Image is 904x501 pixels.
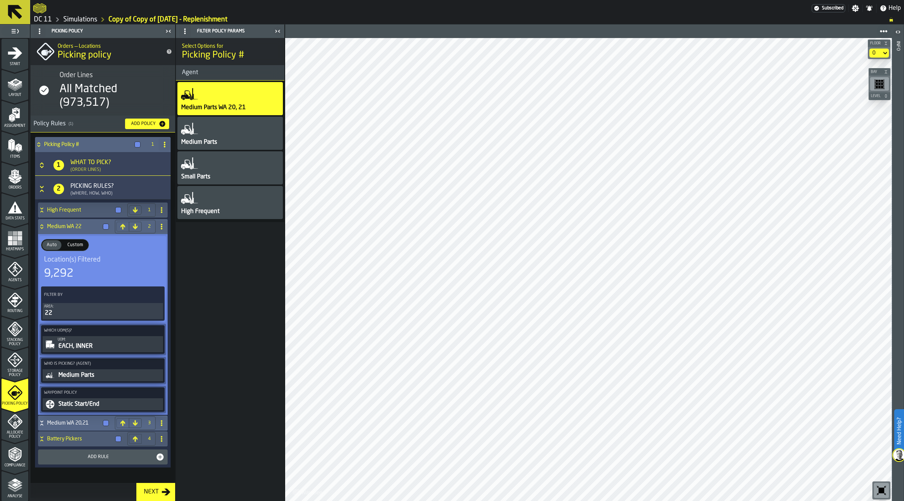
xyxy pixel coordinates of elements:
[60,71,93,79] span: Order Lines
[60,82,169,110] div: All Matched (973,517)
[176,65,284,81] h3: title-section-Agent
[47,420,100,426] h4: Medium WA 20,21
[43,336,163,352] button: UOM:EACH, INNER
[892,24,904,501] header: Info
[43,303,163,319] div: PolicyFilterItem-Area
[2,369,28,377] span: Storage Policy
[38,449,168,464] button: button-Add Rule
[2,317,28,347] li: menu Stacking Policy
[43,327,163,335] label: Which UOM(s)?
[58,371,162,380] div: Medium Parts
[44,309,162,318] div: 22
[38,161,49,169] button: Button-[object Object]-closed
[2,494,28,498] span: Analyse
[70,158,111,167] div: What to Pick?
[31,38,175,65] div: title-Picking policy
[868,40,890,47] button: button-
[69,122,73,126] span: ( 1 )
[2,216,28,221] span: Data Stats
[877,4,904,13] label: button-toggle-Help
[146,207,152,213] span: 1
[44,267,73,280] div: 9,292
[2,247,28,251] span: Heatmaps
[62,239,89,251] label: button-switch-multi-Custom
[2,39,28,69] li: menu Start
[869,41,882,46] span: Floor
[44,256,101,264] span: Location(s) Filtered
[875,484,887,496] svg: Reset zoom and position
[812,4,845,12] a: link-to-/wh/i/2e91095d-d0fa-471d-87cf-b9f7f81665fc/settings/billing
[58,42,160,49] h2: Sub Title
[895,410,903,452] label: Need Help?
[2,278,28,282] span: Agents
[2,309,28,313] span: Routing
[43,389,163,397] label: Waypoint Policy
[125,119,169,129] button: button-Add Policy
[872,50,878,56] div: DropdownMenuValue-default-floor
[63,240,88,250] div: thumb
[43,303,163,319] button: Area:22
[60,71,169,79] div: Title
[34,119,119,128] div: Policy Rules
[182,42,278,49] h2: Sub Title
[822,6,843,11] span: Subscribed
[2,155,28,159] span: Items
[180,172,211,181] div: Small Parts
[2,440,28,470] li: menu Compliance
[41,254,165,282] div: stat-Location(s) Filtered
[58,49,111,61] span: Picking policy
[272,27,283,36] label: button-toggle-Close me
[176,68,198,77] span: Agent
[849,5,862,12] label: button-toggle-Settings
[893,26,903,40] label: button-toggle-Open
[2,431,28,439] span: Allocate Policy
[44,242,60,248] span: Auto
[177,186,283,219] div: PolicyCardItem-High Frequent
[58,342,162,351] div: EACH, INNER
[287,484,329,499] a: logo-header
[136,483,175,501] button: button-Next
[2,131,28,161] li: menu Items
[2,378,28,408] li: menu Picking Policy
[2,101,28,131] li: menu Assignment
[163,27,174,36] label: button-toggle-Close me
[2,409,28,439] li: menu Allocate Policy
[34,15,52,24] a: link-to-/wh/i/2e91095d-d0fa-471d-87cf-b9f7f81665fc
[63,15,97,24] a: link-to-/wh/i/2e91095d-d0fa-471d-87cf-b9f7f81665fc
[180,138,218,147] div: Medium Parts
[2,186,28,190] span: Orders
[38,203,124,218] div: High Frequent
[869,94,882,98] span: Level
[44,256,162,264] div: Title
[146,436,152,442] span: 4
[176,38,284,65] div: title-Picking Policy #
[108,15,228,24] a: link-to-/wh/i/2e91095d-d0fa-471d-87cf-b9f7f81665fc/simulations/adc5fefa-457d-4ee3-b96e-fe677033eedc
[35,176,171,199] h3: title-section-[object Object]
[64,242,86,248] span: Custom
[43,369,163,381] button: Medium Parts
[43,360,163,368] label: Who is Picking? (Agent)
[177,25,272,37] div: Filter Policy Params
[177,151,283,184] div: PolicyCardItem-Small Parts
[863,5,876,12] label: button-toggle-Notifications
[42,240,61,250] div: thumb
[43,336,163,352] div: PolicyFilterItem-UOM
[869,76,890,92] div: button-toolbar-undefined
[31,116,175,132] h3: title-section-[object Object]
[128,121,159,126] div: Add Policy
[177,82,283,115] div: PolicyCardItem-Medium Parts WA 20, 21
[2,70,28,100] li: menu Layout
[2,338,28,346] span: Stacking Policy
[2,255,28,285] li: menu Agents
[869,68,890,76] button: button-
[2,93,28,97] span: Layout
[35,137,144,152] div: Picking Policy #
[32,25,163,37] div: Picking Policy
[58,400,162,409] div: Static Start/End
[2,162,28,192] li: menu Orders
[182,49,278,61] span: Picking Policy #
[54,161,64,170] span: 1
[2,124,28,128] span: Assignment
[70,167,101,172] div: (Order Lines)
[2,463,28,467] span: Compliance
